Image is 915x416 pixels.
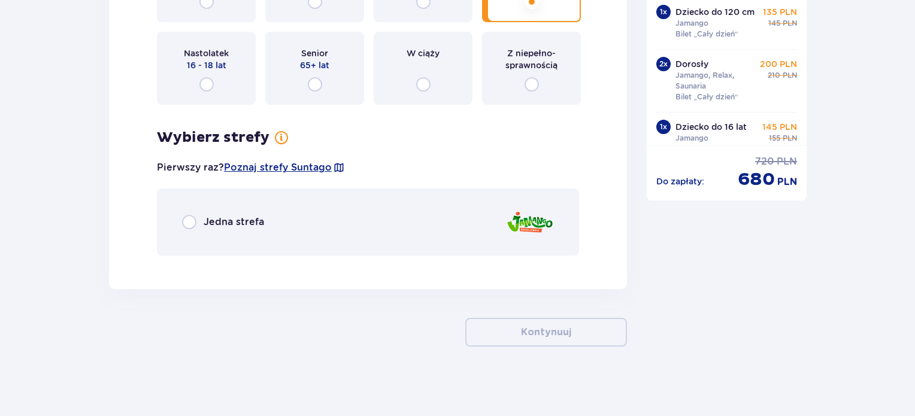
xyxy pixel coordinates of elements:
p: Kontynuuj [521,326,571,339]
img: zone logo [506,205,554,239]
p: Bilet „Cały dzień” [675,144,738,154]
p: Pierwszy raz? [157,161,345,174]
p: Z niepełno­sprawnością [493,47,570,71]
p: Wybierz strefy [157,129,269,147]
p: Bilet „Cały dzień” [675,29,738,40]
a: Poznaj strefy Suntago [224,161,332,174]
p: 145 PLN [762,121,797,133]
p: 680 [738,168,775,191]
p: Jamango [675,133,708,144]
p: W ciąży [407,47,440,59]
button: Kontynuuj [465,318,627,347]
p: 135 PLN [763,6,797,18]
p: Jamango, Relax, Saunaria [675,70,758,92]
p: PLN [783,18,797,29]
p: Bilet „Cały dzień” [675,92,738,102]
p: Dziecko do 120 cm [675,6,755,18]
p: PLN [783,133,797,144]
p: 210 [768,70,780,81]
p: 155 [769,133,780,144]
p: PLN [783,70,797,81]
p: Jedna strefa [204,215,264,229]
div: 1 x [656,120,671,134]
p: Nastolatek [184,47,229,59]
p: 145 [768,18,780,29]
p: Dorosły [675,58,708,70]
p: Do zapłaty : [656,175,704,187]
div: 2 x [656,57,671,71]
p: PLN [777,155,797,168]
p: Senior [301,47,328,59]
p: 16 - 18 lat [187,59,226,71]
p: 65+ lat [300,59,329,71]
p: PLN [777,175,797,189]
p: Dziecko do 16 lat [675,121,747,133]
p: 720 [755,155,774,168]
div: 1 x [656,5,671,19]
p: 200 PLN [760,58,797,70]
p: Jamango [675,18,708,29]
